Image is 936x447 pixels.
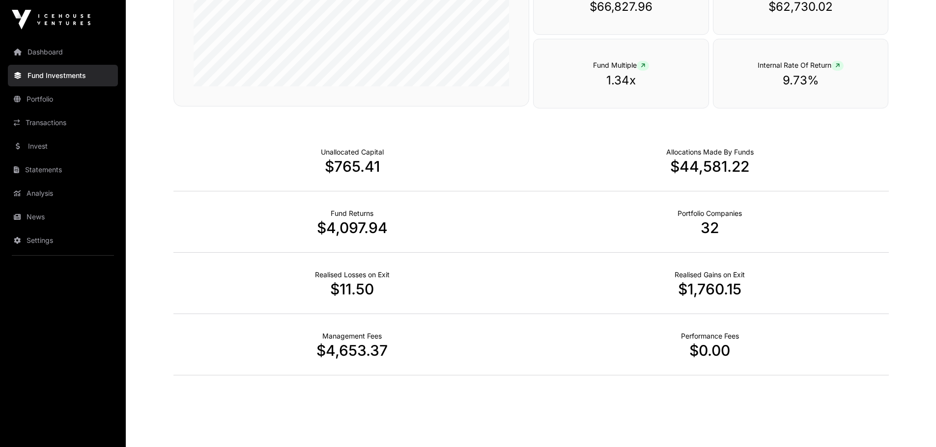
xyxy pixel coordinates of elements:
[8,41,118,63] a: Dashboard
[315,270,390,280] p: Net Realised on Negative Exits
[173,280,531,298] p: $11.50
[8,112,118,133] a: Transactions
[8,183,118,204] a: Analysis
[593,61,649,69] span: Fund Multiple
[8,65,118,86] a: Fund Investments
[681,331,739,341] p: Fund Performance Fees (Carry) incurred to date
[8,159,118,181] a: Statements
[321,147,384,157] p: Cash not yet allocated
[678,209,742,218] p: Number of Companies Deployed Into
[8,135,118,157] a: Invest
[173,219,531,237] p: $4,097.94
[758,61,844,69] span: Internal Rate Of Return
[331,209,373,218] p: Realised Returns from Funds
[8,88,118,110] a: Portfolio
[12,10,90,29] img: Icehouse Ventures Logo
[531,280,889,298] p: $1,760.15
[666,147,754,157] p: Capital Deployed Into Companies
[887,400,936,447] iframe: Chat Widget
[531,342,889,359] p: $0.00
[8,206,118,228] a: News
[553,73,689,88] p: 1.34x
[173,342,531,359] p: $4,653.37
[733,73,869,88] p: 9.73%
[675,270,745,280] p: Net Realised on Positive Exits
[173,158,531,175] p: $765.41
[531,158,889,175] p: $44,581.22
[322,331,382,341] p: Fund Management Fees incurred to date
[531,219,889,237] p: 32
[8,230,118,251] a: Settings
